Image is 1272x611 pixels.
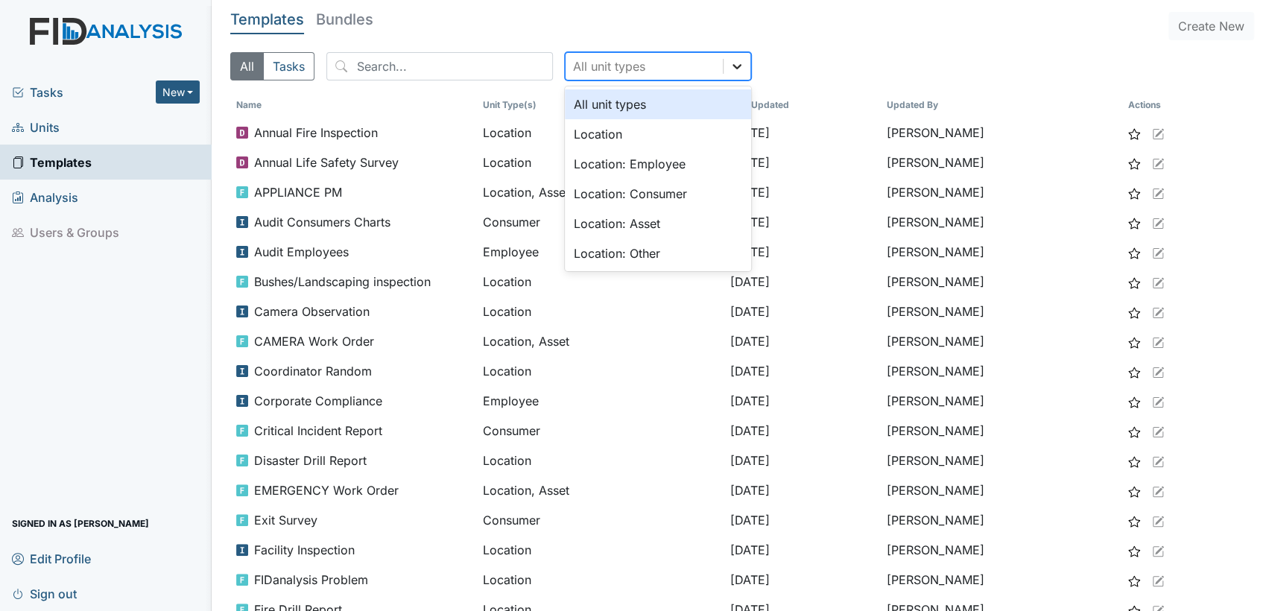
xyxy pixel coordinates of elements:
[880,118,1122,148] td: [PERSON_NAME]
[880,475,1122,505] td: [PERSON_NAME]
[483,571,531,589] span: Location
[724,118,880,148] td: [DATE]
[254,124,378,142] span: Annual Fire Inspection
[254,481,399,499] span: EMERGENCY Work Order
[724,326,880,356] td: [DATE]
[880,207,1122,237] td: [PERSON_NAME]
[254,541,355,559] span: Facility Inspection
[1152,124,1164,142] a: Edit
[483,332,569,350] span: Location, Asset
[724,505,880,535] td: [DATE]
[880,535,1122,565] td: [PERSON_NAME]
[724,237,880,267] td: [DATE]
[156,80,200,104] button: New
[483,422,540,440] span: Consumer
[565,179,751,209] div: Location: Consumer
[1152,541,1164,559] a: Edit
[254,452,367,469] span: Disaster Drill Report
[254,511,317,529] span: Exit Survey
[12,151,92,174] span: Templates
[880,446,1122,475] td: [PERSON_NAME]
[477,92,724,118] th: Unit Type(s)
[1152,183,1164,201] a: Edit
[254,362,372,380] span: Coordinator Random
[724,535,880,565] td: [DATE]
[880,505,1122,535] td: [PERSON_NAME]
[254,273,431,291] span: Bushes/Landscaping inspection
[880,177,1122,207] td: [PERSON_NAME]
[724,446,880,475] td: [DATE]
[1168,12,1254,40] button: Create New
[483,541,531,559] span: Location
[1152,213,1164,231] a: Edit
[1122,92,1197,118] th: Actions
[12,115,60,139] span: Units
[880,267,1122,297] td: [PERSON_NAME]
[724,267,880,297] td: [DATE]
[724,207,880,237] td: [DATE]
[254,183,342,201] span: APPLIANCE PM
[12,582,77,605] span: Sign out
[483,362,531,380] span: Location
[230,12,304,27] h5: Templates
[724,386,880,416] td: [DATE]
[12,547,91,570] span: Edit Profile
[254,303,370,320] span: Camera Observation
[880,297,1122,326] td: [PERSON_NAME]
[1152,332,1164,350] a: Edit
[483,452,531,469] span: Location
[483,273,531,291] span: Location
[230,52,314,80] div: Type filter
[880,565,1122,595] td: [PERSON_NAME]
[254,153,399,171] span: Annual Life Safety Survey
[230,92,477,118] th: Toggle SortBy
[1152,392,1164,410] a: Edit
[880,356,1122,386] td: [PERSON_NAME]
[1152,273,1164,291] a: Edit
[1152,481,1164,499] a: Edit
[483,481,569,499] span: Location, Asset
[483,213,540,231] span: Consumer
[316,12,373,27] h5: Bundles
[724,475,880,505] td: [DATE]
[880,148,1122,177] td: [PERSON_NAME]
[1152,153,1164,171] a: Edit
[724,92,880,118] th: Toggle SortBy
[880,416,1122,446] td: [PERSON_NAME]
[880,386,1122,416] td: [PERSON_NAME]
[1152,571,1164,589] a: Edit
[880,326,1122,356] td: [PERSON_NAME]
[254,332,374,350] span: CAMERA Work Order
[724,356,880,386] td: [DATE]
[724,148,880,177] td: [DATE]
[565,89,751,119] div: All unit types
[12,83,156,101] a: Tasks
[254,571,368,589] span: FIDanalysis Problem
[565,149,751,179] div: Location: Employee
[565,238,751,268] div: Location: Other
[1152,303,1164,320] a: Edit
[483,511,540,529] span: Consumer
[254,392,382,410] span: Corporate Compliance
[254,243,349,261] span: Audit Employees
[724,416,880,446] td: [DATE]
[483,392,539,410] span: Employee
[12,186,78,209] span: Analysis
[573,57,645,75] div: All unit types
[483,153,531,171] span: Location
[1152,511,1164,529] a: Edit
[263,52,314,80] button: Tasks
[724,297,880,326] td: [DATE]
[1152,422,1164,440] a: Edit
[12,512,149,535] span: Signed in as [PERSON_NAME]
[483,124,531,142] span: Location
[724,177,880,207] td: [DATE]
[483,303,531,320] span: Location
[1152,362,1164,380] a: Edit
[230,52,264,80] button: All
[254,422,382,440] span: Critical Incident Report
[880,92,1122,118] th: Toggle SortBy
[565,209,751,238] div: Location: Asset
[1152,452,1164,469] a: Edit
